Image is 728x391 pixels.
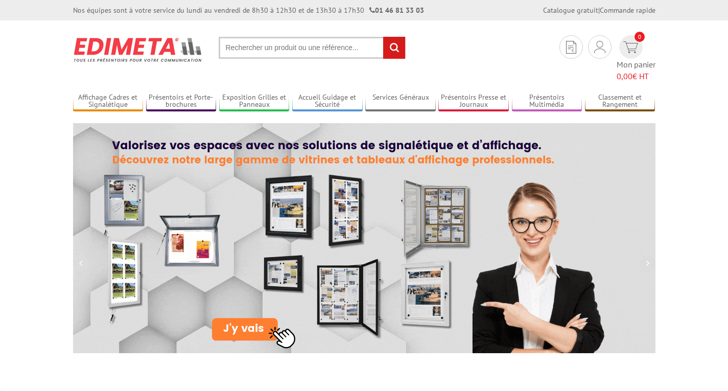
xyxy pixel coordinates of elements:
[438,93,509,110] a: Présentoirs Presse et Journaux
[594,41,605,53] img: devis rapide
[600,6,655,15] a: Commande rapide
[617,59,655,82] span: Mon panier
[617,71,632,81] span: 0,00
[146,93,217,110] a: Présentoirs et Porte-brochures
[635,32,645,42] span: 0
[566,41,576,54] img: devis rapide
[383,37,405,59] input: rechercher
[623,41,638,53] img: devis rapide
[292,93,363,110] a: Accueil Guidage et Sécurité
[585,93,655,110] a: Classement et Rangement
[617,35,655,82] a: devis rapide 0 Mon panier 0,00€ HT
[365,93,436,110] a: Services Généraux
[73,93,144,110] a: Affichage Cadres et Signalétique
[219,37,406,59] input: Rechercher un produit ou une référence...
[73,31,203,68] img: Présentoir, panneau, stand - Edimeta - PLV, affichage, mobilier bureau, entreprise
[543,5,655,15] div: |
[369,6,424,15] strong: 01 46 81 33 03
[543,6,598,15] a: Catalogue gratuit
[73,5,424,15] div: Nos équipes sont à votre service du lundi au vendredi de 8h30 à 12h30 et de 13h30 à 17h30
[512,93,582,110] a: Présentoirs Multimédia
[219,93,290,110] a: Exposition Grilles et Panneaux
[617,71,655,82] span: € HT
